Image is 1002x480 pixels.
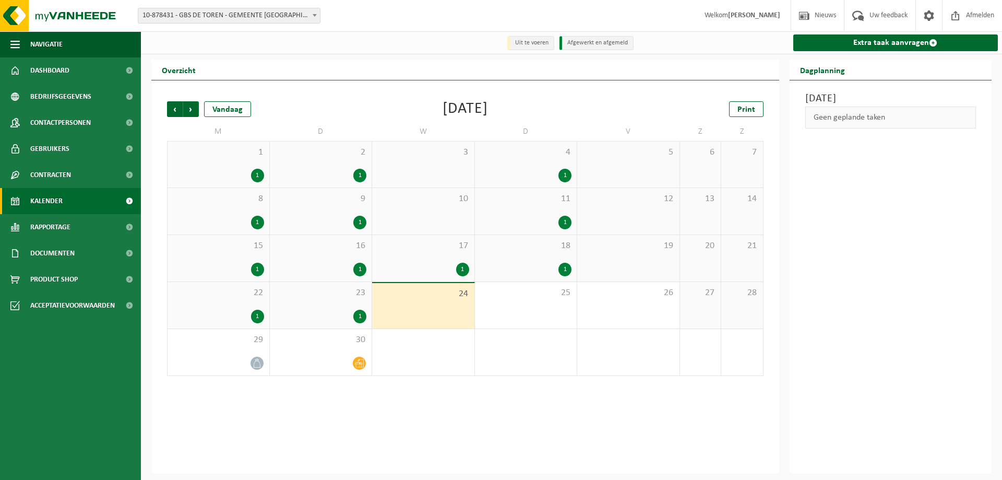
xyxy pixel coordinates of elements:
[173,147,264,158] span: 1
[805,107,976,128] div: Geen geplande taken
[680,122,722,141] td: Z
[30,266,78,292] span: Product Shop
[480,287,572,299] span: 25
[721,122,763,141] td: Z
[729,101,764,117] a: Print
[30,162,71,188] span: Contracten
[251,216,264,229] div: 1
[577,122,680,141] td: V
[558,169,571,182] div: 1
[173,287,264,299] span: 22
[737,106,755,114] span: Print
[251,310,264,323] div: 1
[582,193,674,205] span: 12
[30,240,75,266] span: Documenten
[353,310,366,323] div: 1
[30,136,69,162] span: Gebruikers
[275,240,367,252] span: 16
[275,287,367,299] span: 23
[793,34,998,51] a: Extra taak aanvragen
[173,334,264,346] span: 29
[377,240,469,252] span: 17
[275,147,367,158] span: 2
[251,263,264,276] div: 1
[204,101,251,117] div: Vandaag
[480,147,572,158] span: 4
[30,292,115,319] span: Acceptatievoorwaarden
[270,122,373,141] td: D
[726,193,757,205] span: 14
[582,147,674,158] span: 5
[275,193,367,205] span: 9
[726,147,757,158] span: 7
[30,31,63,57] span: Navigatie
[443,101,488,117] div: [DATE]
[728,11,780,19] strong: [PERSON_NAME]
[559,36,634,50] li: Afgewerkt en afgemeld
[726,240,757,252] span: 21
[353,216,366,229] div: 1
[480,193,572,205] span: 11
[726,287,757,299] span: 28
[582,240,674,252] span: 19
[251,169,264,182] div: 1
[372,122,475,141] td: W
[377,288,469,300] span: 24
[167,101,183,117] span: Vorige
[685,193,716,205] span: 13
[480,240,572,252] span: 18
[456,263,469,276] div: 1
[30,84,91,110] span: Bedrijfsgegevens
[790,60,855,80] h2: Dagplanning
[685,287,716,299] span: 27
[138,8,320,23] span: 10-878431 - GBS DE TOREN - GEMEENTE BEVEREN - KOSTENPLAATS 37 - MELSELE
[685,147,716,158] span: 6
[558,263,571,276] div: 1
[30,214,70,240] span: Rapportage
[138,8,320,24] span: 10-878431 - GBS DE TOREN - GEMEENTE BEVEREN - KOSTENPLAATS 37 - MELSELE
[558,216,571,229] div: 1
[173,240,264,252] span: 15
[507,36,554,50] li: Uit te voeren
[151,60,206,80] h2: Overzicht
[475,122,578,141] td: D
[30,188,63,214] span: Kalender
[805,91,976,107] h3: [DATE]
[275,334,367,346] span: 30
[377,193,469,205] span: 10
[353,169,366,182] div: 1
[685,240,716,252] span: 20
[167,122,270,141] td: M
[377,147,469,158] span: 3
[30,57,69,84] span: Dashboard
[353,263,366,276] div: 1
[183,101,199,117] span: Volgende
[173,193,264,205] span: 8
[30,110,91,136] span: Contactpersonen
[582,287,674,299] span: 26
